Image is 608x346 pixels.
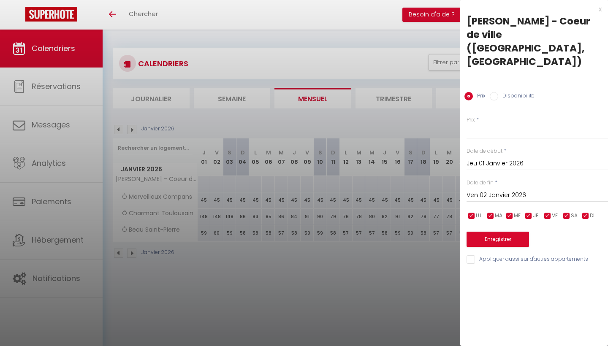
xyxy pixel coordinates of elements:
[498,92,535,101] label: Disponibilité
[467,147,502,155] label: Date de début
[467,116,475,124] label: Prix
[495,212,502,220] span: MA
[473,92,486,101] label: Prix
[460,4,602,14] div: x
[514,212,521,220] span: ME
[467,179,494,187] label: Date de fin
[590,212,594,220] span: DI
[572,308,602,340] iframe: Chat
[571,212,578,220] span: SA
[467,14,602,68] div: [PERSON_NAME] - Coeur de ville ([GEOGRAPHIC_DATA], [GEOGRAPHIC_DATA])
[552,212,558,220] span: VE
[7,3,32,29] button: Ouvrir le widget de chat LiveChat
[476,212,481,220] span: LU
[467,232,529,247] button: Enregistrer
[533,212,538,220] span: JE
